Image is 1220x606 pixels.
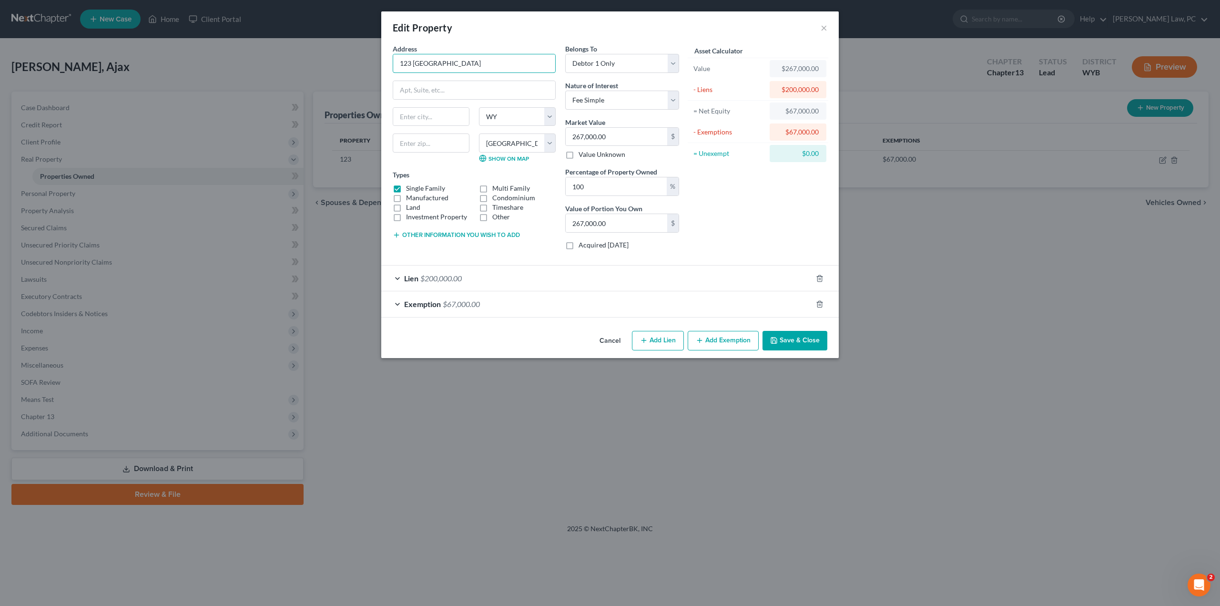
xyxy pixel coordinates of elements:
span: Exemption [404,299,441,308]
label: Percentage of Property Owned [565,167,657,177]
label: Nature of Interest [565,81,618,91]
input: 0.00 [566,128,667,146]
div: % [667,177,679,195]
input: Enter zip... [393,134,469,153]
input: Apt, Suite, etc... [393,81,555,99]
span: $67,000.00 [443,299,480,308]
label: Timeshare [492,203,523,212]
label: Manufactured [406,193,448,203]
div: $200,000.00 [777,85,819,94]
div: $267,000.00 [777,64,819,73]
div: - Exemptions [693,127,765,137]
label: Investment Property [406,212,467,222]
div: - Liens [693,85,765,94]
div: Value [693,64,765,73]
div: = Unexempt [693,149,765,158]
span: Belongs To [565,45,597,53]
div: $67,000.00 [777,127,819,137]
label: Condominium [492,193,535,203]
input: 0.00 [566,177,667,195]
label: Value Unknown [579,150,625,159]
div: = Net Equity [693,106,765,116]
iframe: Intercom live chat [1188,574,1210,596]
label: Asset Calculator [694,46,743,56]
button: Add Lien [632,331,684,351]
a: Show on Map [479,154,529,162]
div: Edit Property [393,21,452,34]
label: Single Family [406,184,445,193]
button: Save & Close [762,331,827,351]
span: 2 [1207,574,1215,581]
div: $0.00 [777,149,819,158]
input: 0.00 [566,214,667,232]
span: $200,000.00 [420,274,462,283]
label: Other [492,212,510,222]
button: Add Exemption [688,331,759,351]
input: Enter address... [393,54,555,72]
button: Other information you wish to add [393,231,520,239]
span: Lien [404,274,418,283]
label: Types [393,170,409,180]
button: × [821,22,827,33]
label: Market Value [565,117,605,127]
label: Land [406,203,420,212]
div: $67,000.00 [777,106,819,116]
label: Acquired [DATE] [579,240,629,250]
input: Enter city... [393,108,469,126]
label: Value of Portion You Own [565,204,642,214]
div: $ [667,128,679,146]
label: Multi Family [492,184,530,193]
button: Cancel [592,332,628,351]
div: $ [667,214,679,232]
span: Address [393,45,417,53]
